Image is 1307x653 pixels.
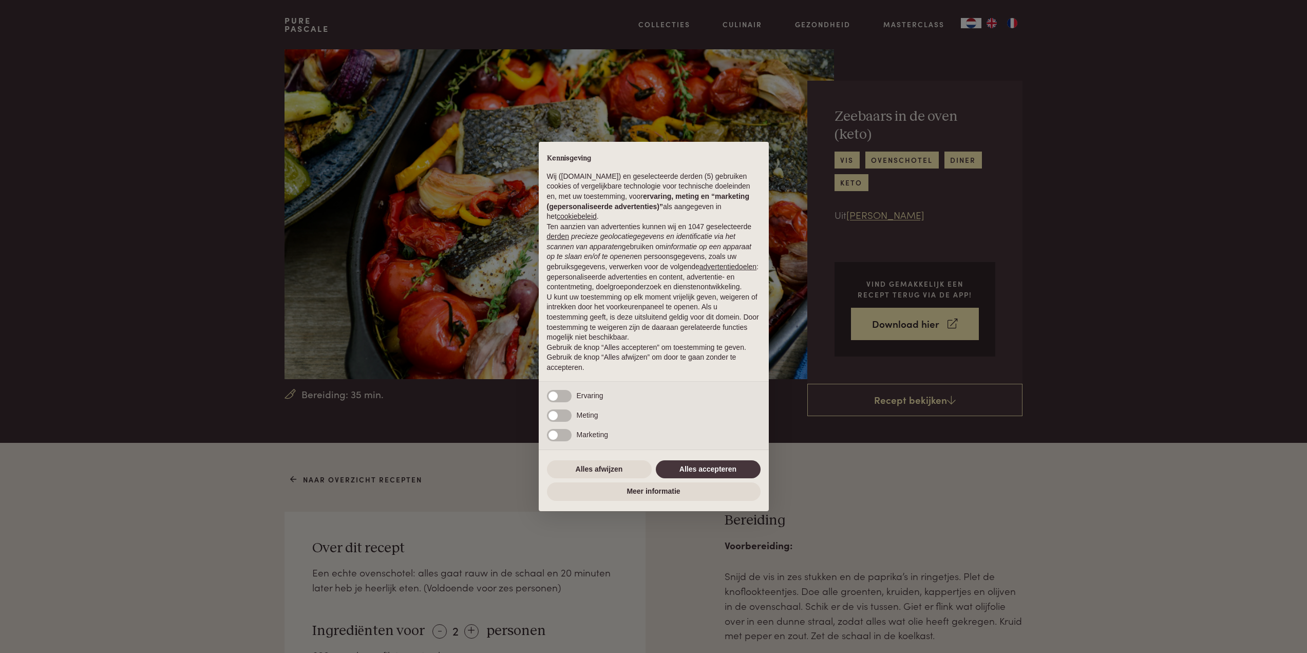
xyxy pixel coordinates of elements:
span: Meting [577,411,598,419]
strong: ervaring, meting en “marketing (gepersonaliseerde advertenties)” [547,192,749,211]
em: informatie op een apparaat op te slaan en/of te openen [547,242,752,261]
p: Wij ([DOMAIN_NAME]) en geselecteerde derden (5) gebruiken cookies of vergelijkbare technologie vo... [547,172,761,222]
p: Gebruik de knop “Alles accepteren” om toestemming te geven. Gebruik de knop “Alles afwijzen” om d... [547,343,761,373]
p: Ten aanzien van advertenties kunnen wij en 1047 geselecteerde gebruiken om en persoonsgegevens, z... [547,222,761,292]
em: precieze geolocatiegegevens en identificatie via het scannen van apparaten [547,232,735,251]
button: Alles accepteren [656,460,761,479]
button: Alles afwijzen [547,460,652,479]
p: U kunt uw toestemming op elk moment vrijelijk geven, weigeren of intrekken door het voorkeurenpan... [547,292,761,343]
h2: Kennisgeving [547,154,761,163]
button: derden [547,232,570,242]
span: Ervaring [577,391,603,400]
a: cookiebeleid [557,212,597,220]
span: Marketing [577,431,608,439]
button: Meer informatie [547,482,761,501]
button: advertentiedoelen [699,262,756,272]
